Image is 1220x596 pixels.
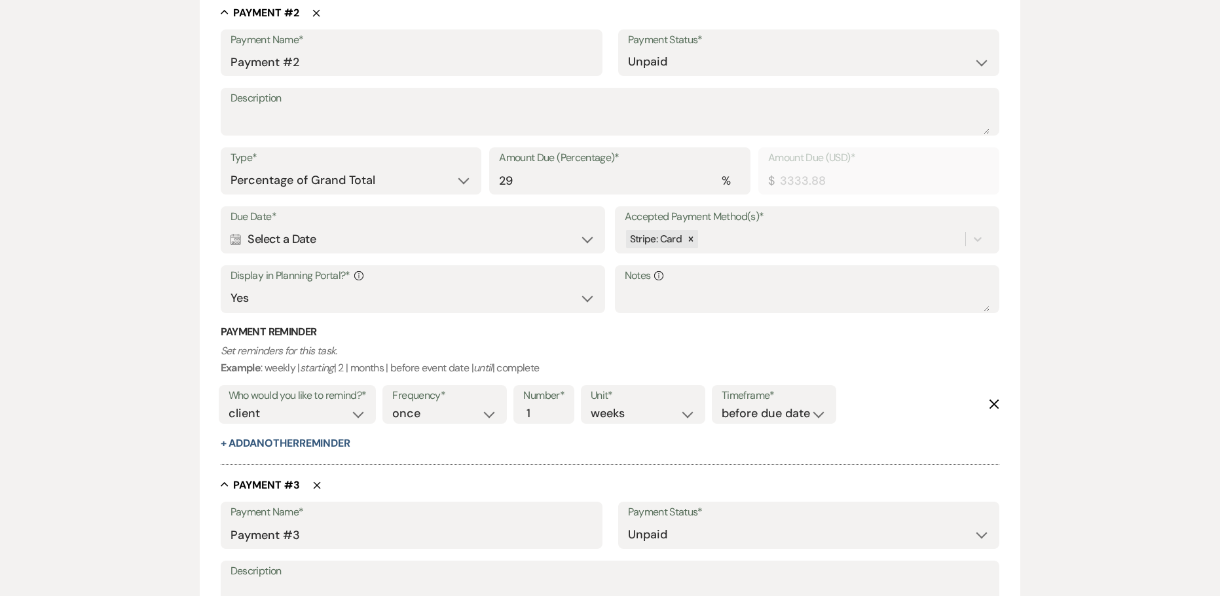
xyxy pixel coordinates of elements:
[768,172,774,190] div: $
[499,149,741,168] label: Amount Due (Percentage)*
[233,6,299,20] h5: Payment # 2
[591,386,695,405] label: Unit*
[523,386,564,405] label: Number*
[768,149,990,168] label: Amount Due (USD)*
[231,149,472,168] label: Type*
[231,208,596,227] label: Due Date*
[630,233,682,246] span: Stripe: Card
[628,503,990,522] label: Payment Status*
[625,208,990,227] label: Accepted Payment Method(s)*
[221,361,261,375] b: Example
[221,325,1000,339] h3: Payment Reminder
[628,31,990,50] label: Payment Status*
[231,31,593,50] label: Payment Name*
[229,386,367,405] label: Who would you like to remind?*
[231,562,990,581] label: Description
[625,267,990,286] label: Notes
[221,6,299,19] button: Payment #2
[221,343,1000,376] p: : weekly | | 2 | months | before event date | | complete
[473,361,492,375] i: until
[221,438,350,449] button: + AddAnotherReminder
[221,344,337,358] i: Set reminders for this task.
[233,478,300,493] h5: Payment # 3
[722,172,730,190] div: %
[231,227,596,252] div: Select a Date
[231,89,990,108] label: Description
[231,267,596,286] label: Display in Planning Portal?*
[300,361,334,375] i: starting
[231,503,593,522] label: Payment Name*
[221,478,300,491] button: Payment #3
[722,386,826,405] label: Timeframe*
[392,386,497,405] label: Frequency*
